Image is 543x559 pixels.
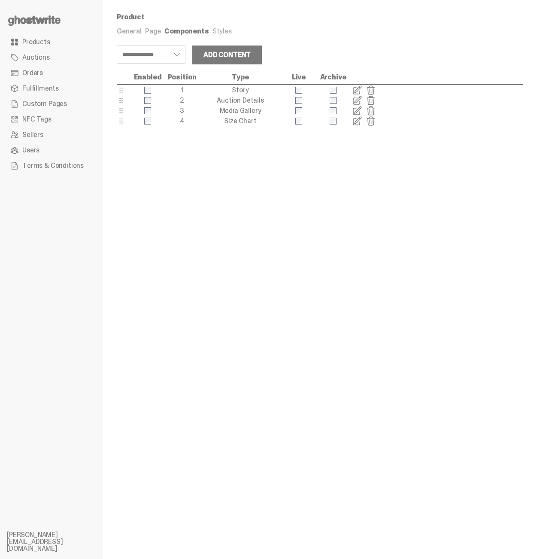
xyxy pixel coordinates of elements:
[165,97,199,104] div: 2
[7,34,96,50] a: Products
[7,81,96,96] a: Fulfillments
[316,74,350,81] div: Archive
[117,12,145,21] a: Product
[117,27,142,36] a: General
[199,97,282,104] div: Auction Details
[7,127,96,143] a: Sellers
[7,96,96,112] a: Custom Pages
[7,65,96,81] a: Orders
[7,158,96,173] a: Terms & Conditions
[199,107,282,114] div: Media Gallery
[7,112,96,127] a: NFC Tags
[165,118,199,125] div: 4
[165,107,199,114] div: 3
[22,100,67,107] span: Custom Pages
[22,85,59,92] span: Fulfillments
[7,532,110,552] li: [PERSON_NAME][EMAIL_ADDRESS][DOMAIN_NAME]
[199,74,282,81] div: Type
[22,54,50,61] span: Auctions
[22,70,43,76] span: Orders
[22,147,39,154] span: Users
[203,52,251,58] div: Add Content
[192,46,262,64] button: Add Content
[22,131,43,138] span: Sellers
[282,74,316,81] div: Live
[22,39,50,46] span: Products
[22,116,52,123] span: NFC Tags
[130,74,165,81] div: Enabled
[165,74,199,81] div: Position
[199,87,282,94] div: Story
[7,50,96,65] a: Auctions
[212,27,232,36] a: Styles
[164,27,209,36] a: Components
[165,87,199,94] div: 1
[145,27,161,36] a: Page
[22,162,84,169] span: Terms & Conditions
[7,143,96,158] a: Users
[199,118,282,125] div: Size Chart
